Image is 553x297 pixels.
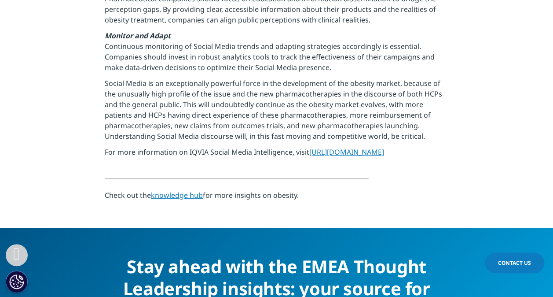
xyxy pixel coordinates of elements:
span: Continuous monitoring of Social Media trends and adapting strategies accordingly is essential. Co... [105,41,435,72]
a: knowledge hub [151,190,203,200]
p: Check out the for more insights on obesity. [105,190,448,206]
a: [URL][DOMAIN_NAME] [309,147,384,157]
span: Social Media is an exceptionally powerful force in the development of the obesity market, because... [105,78,442,141]
span: Contact Us [498,259,531,267]
span: Monitor and Adapt [105,31,171,41]
p: For more information on IQVIA Social Media Intelligence, visit [105,147,448,163]
button: Cookies Settings [6,271,28,293]
a: Contact Us [485,252,544,273]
